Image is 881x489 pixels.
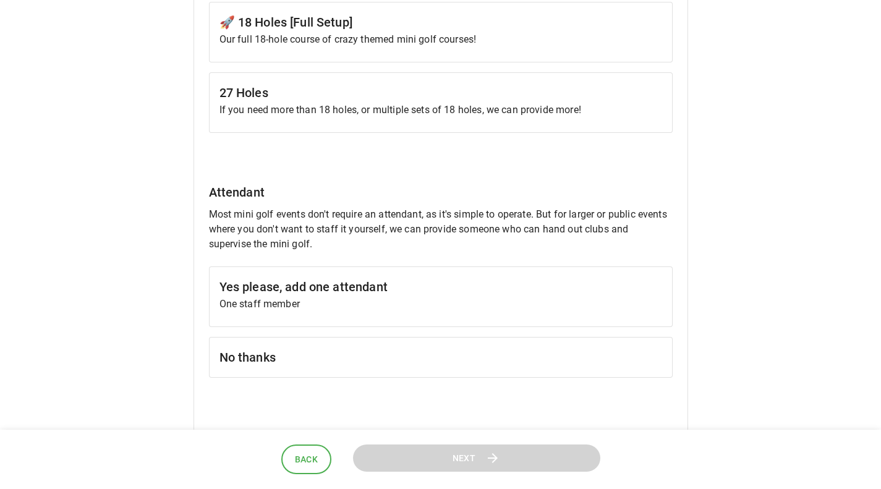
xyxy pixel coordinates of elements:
[209,427,673,447] h6: Custom branded flags
[219,277,662,297] h6: Yes please, add one attendant
[219,83,662,103] h6: 27 Holes
[219,103,662,117] p: If you need more than 18 holes, or multiple sets of 18 holes, we can provide more!
[219,32,662,47] p: Our full 18-hole course of crazy themed mini golf courses!
[295,452,318,467] span: Back
[219,347,662,367] h6: No thanks
[353,444,600,472] button: Next
[281,444,332,475] button: Back
[209,207,673,252] p: Most mini golf events don't require an attendant, as it's simple to operate. But for larger or pu...
[209,182,673,202] h6: Attendant
[219,297,662,312] p: One staff member
[219,12,662,32] h6: 🚀 18 Holes [Full Setup]
[453,451,476,466] span: Next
